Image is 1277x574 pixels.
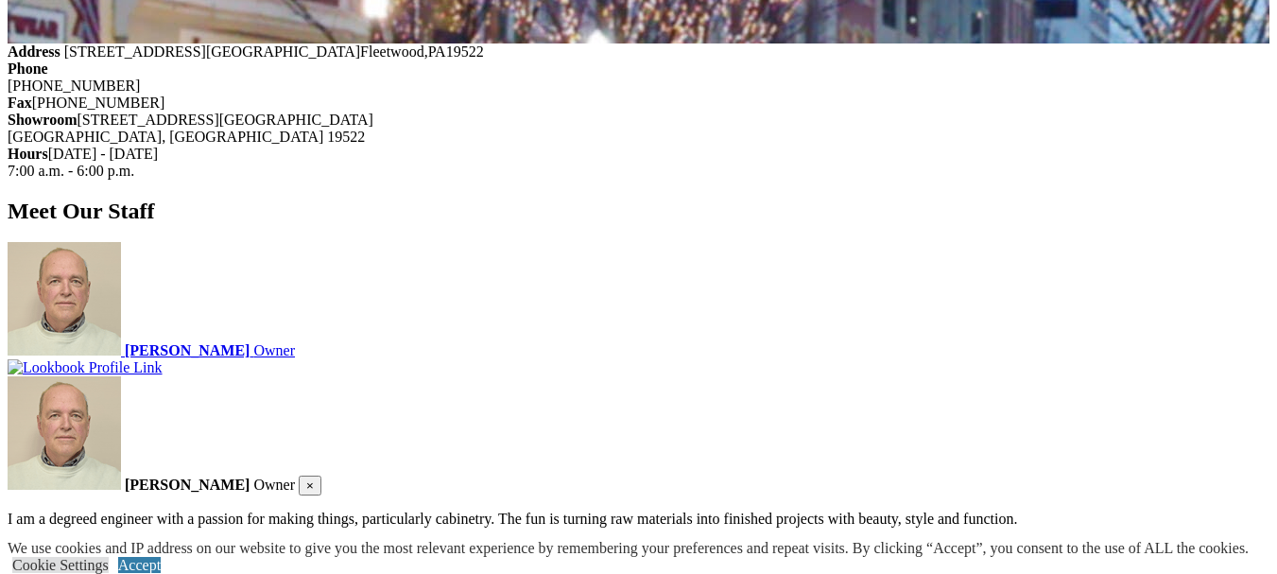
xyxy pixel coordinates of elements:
a: Accept [118,557,161,573]
div: [PHONE_NUMBER] [8,78,1269,95]
a: closet factory owner [PERSON_NAME] Owner Lookbook Profile Link [8,242,1269,376]
strong: Address [8,43,60,60]
span: PA [428,43,446,60]
strong: [PERSON_NAME] [125,477,250,493]
div: [DATE] - [DATE] 7:00 a.m. - 6:00 p.m. [8,146,1269,180]
span: Fleetwood [360,43,424,60]
button: Close [299,476,321,496]
strong: Fax [8,95,32,111]
span: Owner [253,477,295,493]
img: closet factory owner [8,376,121,490]
div: [STREET_ADDRESS][GEOGRAPHIC_DATA] [GEOGRAPHIC_DATA], [GEOGRAPHIC_DATA] 19522 [8,112,1269,146]
strong: [PERSON_NAME] [125,342,250,358]
span: Owner [253,342,295,358]
strong: Phone [8,61,48,77]
img: Lookbook Profile Link [8,359,163,376]
strong: Hours [8,146,48,162]
img: closet factory owner [8,242,121,356]
a: Cookie Settings [12,557,109,573]
p: I am a degreed engineer with a passion for making things, particularly cabinetry. The fun is turn... [8,511,1269,528]
span: × [306,478,314,493]
span: 19522 [446,43,484,60]
div: [PHONE_NUMBER] [8,95,1269,112]
div: We use cookies and IP address on our website to give you the most relevant experience by remember... [8,540,1249,557]
div: , [8,43,1269,61]
strong: Showroom [8,112,78,128]
h2: Meet Our Staff [8,199,1269,224]
span: [STREET_ADDRESS][GEOGRAPHIC_DATA] [64,43,360,60]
